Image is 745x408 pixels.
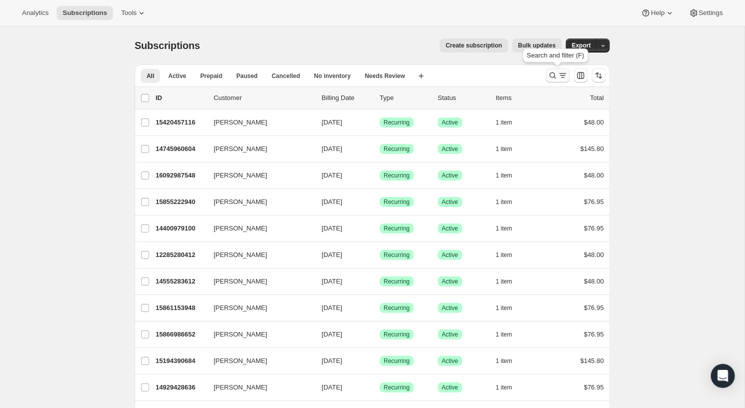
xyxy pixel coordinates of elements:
[683,6,729,20] button: Settings
[512,38,562,52] button: Bulk updates
[16,6,55,20] button: Analytics
[208,300,308,316] button: [PERSON_NAME]
[156,382,206,392] p: 14929428636
[384,198,410,206] span: Recurring
[156,380,604,394] div: 14929428636[PERSON_NAME][DATE]SuccessRecurringSuccessActive1 item$76.95
[156,221,604,235] div: 14400979100[PERSON_NAME][DATE]SuccessRecurringSuccessActive1 item$76.95
[442,145,458,153] span: Active
[584,224,604,232] span: $76.95
[214,144,267,154] span: [PERSON_NAME]
[496,327,523,341] button: 1 item
[208,326,308,342] button: [PERSON_NAME]
[365,72,405,80] span: Needs Review
[584,251,604,258] span: $48.00
[546,68,570,82] button: Search and filter results
[322,224,342,232] span: [DATE]
[322,277,342,285] span: [DATE]
[580,145,604,152] span: $145.80
[135,40,200,51] span: Subscriptions
[496,171,512,179] span: 1 item
[442,118,458,126] span: Active
[651,9,664,17] span: Help
[442,357,458,365] span: Active
[214,303,267,313] span: [PERSON_NAME]
[584,277,604,285] span: $48.00
[156,195,604,209] div: 15855222940[PERSON_NAME][DATE]SuccessRecurringSuccessActive1 item$76.95
[496,198,512,206] span: 1 item
[384,357,410,365] span: Recurring
[322,304,342,311] span: [DATE]
[442,304,458,312] span: Active
[322,383,342,391] span: [DATE]
[442,171,458,179] span: Active
[496,195,523,209] button: 1 item
[208,273,308,289] button: [PERSON_NAME]
[322,145,342,152] span: [DATE]
[442,224,458,232] span: Active
[156,93,206,103] p: ID
[384,330,410,338] span: Recurring
[711,364,735,388] div: Open Intercom Messenger
[322,171,342,179] span: [DATE]
[214,117,267,127] span: [PERSON_NAME]
[384,145,410,153] span: Recurring
[156,354,604,368] div: 15194390684[PERSON_NAME][DATE]SuccessRecurringSuccessActive1 item$145.80
[214,276,267,286] span: [PERSON_NAME]
[214,356,267,366] span: [PERSON_NAME]
[208,194,308,210] button: [PERSON_NAME]
[156,356,206,366] p: 15194390684
[214,223,267,233] span: [PERSON_NAME]
[496,357,512,365] span: 1 item
[699,9,723,17] span: Settings
[584,383,604,391] span: $76.95
[214,93,314,103] p: Customer
[156,142,604,156] div: 14745960604[PERSON_NAME][DATE]SuccessRecurringSuccessActive1 item$145.80
[584,330,604,338] span: $76.95
[156,170,206,180] p: 16092987548
[156,329,206,339] p: 15866986652
[496,248,523,262] button: 1 item
[208,353,308,369] button: [PERSON_NAME]
[384,224,410,232] span: Recurring
[147,72,154,80] span: All
[384,171,410,179] span: Recurring
[442,330,458,338] span: Active
[496,115,523,129] button: 1 item
[200,72,222,80] span: Prepaid
[214,170,267,180] span: [PERSON_NAME]
[496,224,512,232] span: 1 item
[384,118,410,126] span: Recurring
[496,380,523,394] button: 1 item
[496,301,523,315] button: 1 item
[156,115,604,129] div: 15420457116[PERSON_NAME][DATE]SuccessRecurringSuccessActive1 item$48.00
[156,117,206,127] p: 15420457116
[496,142,523,156] button: 1 item
[156,250,206,260] p: 12285280412
[156,274,604,288] div: 14555283612[PERSON_NAME][DATE]SuccessRecurringSuccessActive1 item$48.00
[496,251,512,259] span: 1 item
[156,93,604,103] div: IDCustomerBilling DateTypeStatusItemsTotal
[156,301,604,315] div: 15861153948[PERSON_NAME][DATE]SuccessRecurringSuccessActive1 item$76.95
[208,220,308,236] button: [PERSON_NAME]
[214,197,267,207] span: [PERSON_NAME]
[496,93,546,103] div: Items
[384,251,410,259] span: Recurring
[496,277,512,285] span: 1 item
[438,93,488,103] p: Status
[208,114,308,130] button: [PERSON_NAME]
[496,274,523,288] button: 1 item
[584,171,604,179] span: $48.00
[496,304,512,312] span: 1 item
[322,357,342,364] span: [DATE]
[208,167,308,183] button: [PERSON_NAME]
[322,330,342,338] span: [DATE]
[156,327,604,341] div: 15866986652[PERSON_NAME][DATE]SuccessRecurringSuccessActive1 item$76.95
[566,38,597,52] button: Export
[446,41,502,49] span: Create subscription
[496,168,523,182] button: 1 item
[208,141,308,157] button: [PERSON_NAME]
[384,304,410,312] span: Recurring
[156,168,604,182] div: 16092987548[PERSON_NAME][DATE]SuccessRecurringSuccessActive1 item$48.00
[580,357,604,364] span: $145.80
[380,93,430,103] div: Type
